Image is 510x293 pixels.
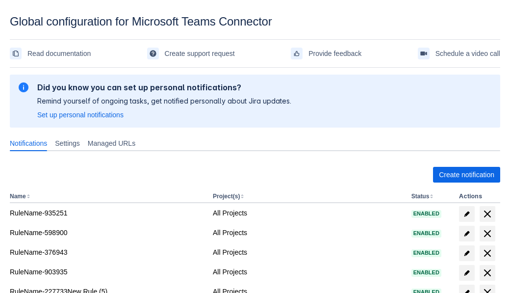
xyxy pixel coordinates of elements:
[10,193,26,200] button: Name
[411,231,441,236] span: Enabled
[10,138,47,148] span: Notifications
[418,46,500,61] a: Schedule a video call
[147,46,235,61] a: Create support request
[88,138,135,148] span: Managed URLs
[12,50,20,57] span: documentation
[482,208,493,220] span: delete
[482,247,493,259] span: delete
[293,50,301,57] span: feedback
[37,110,124,120] a: Set up personal notifications
[37,96,291,106] p: Remind yourself of ongoing tasks, get notified personally about Jira updates.
[308,46,361,61] span: Provide feedback
[10,228,205,238] div: RuleName-598900
[435,46,500,61] span: Schedule a video call
[149,50,157,57] span: support
[10,247,205,257] div: RuleName-376943
[455,190,500,203] th: Actions
[213,228,404,238] div: All Projects
[213,193,240,200] button: Project(s)
[463,230,471,238] span: edit
[213,267,404,277] div: All Projects
[420,50,428,57] span: videoCall
[37,82,291,92] h2: Did you know you can set up personal notifications?
[411,211,441,216] span: Enabled
[18,81,29,93] span: information
[411,193,430,200] button: Status
[213,208,404,218] div: All Projects
[291,46,361,61] a: Provide feedback
[10,208,205,218] div: RuleName-935251
[10,15,500,28] div: Global configuration for Microsoft Teams Connector
[482,267,493,279] span: delete
[411,250,441,256] span: Enabled
[439,167,494,183] span: Create notification
[463,269,471,277] span: edit
[27,46,91,61] span: Read documentation
[165,46,235,61] span: Create support request
[411,270,441,275] span: Enabled
[463,249,471,257] span: edit
[213,247,404,257] div: All Projects
[10,267,205,277] div: RuleName-903935
[10,46,91,61] a: Read documentation
[55,138,80,148] span: Settings
[433,167,500,183] button: Create notification
[482,228,493,240] span: delete
[463,210,471,218] span: edit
